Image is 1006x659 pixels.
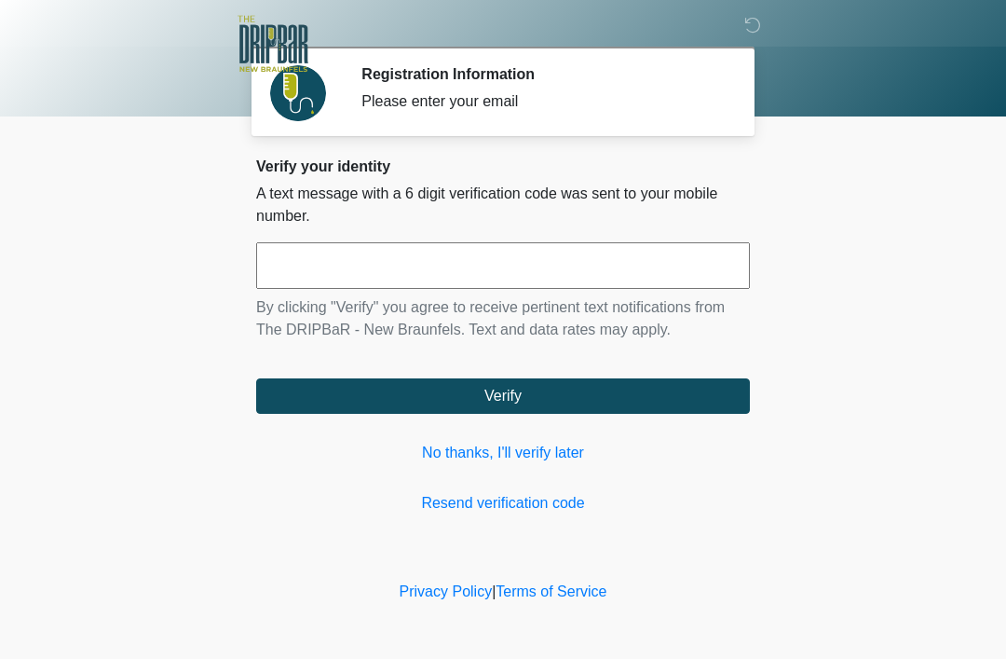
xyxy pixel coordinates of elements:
[256,183,750,227] p: A text message with a 6 digit verification code was sent to your mobile number.
[361,90,722,113] div: Please enter your email
[256,442,750,464] a: No thanks, I'll verify later
[492,583,496,599] a: |
[238,14,308,75] img: The DRIPBaR - New Braunfels Logo
[496,583,606,599] a: Terms of Service
[256,296,750,341] p: By clicking "Verify" you agree to receive pertinent text notifications from The DRIPBaR - New Bra...
[400,583,493,599] a: Privacy Policy
[256,378,750,414] button: Verify
[256,158,750,175] h2: Verify your identity
[270,65,326,121] img: Agent Avatar
[256,492,750,515] a: Resend verification code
